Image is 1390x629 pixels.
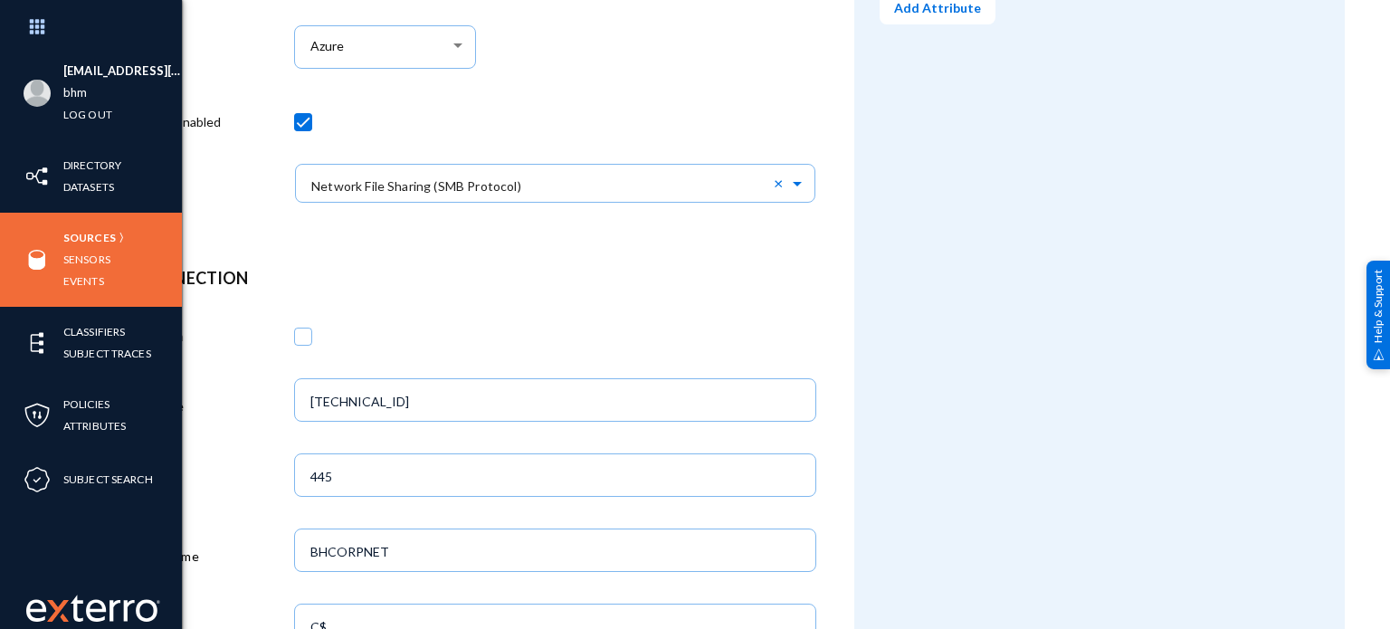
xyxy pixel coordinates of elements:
div: Help & Support [1366,260,1390,368]
a: Classifiers [63,321,125,342]
img: icon-policies.svg [24,402,51,429]
img: app launcher [10,7,64,46]
img: exterro-work-mark.svg [26,595,160,622]
img: icon-elements.svg [24,329,51,357]
img: icon-sources.svg [24,246,51,273]
a: Attributes [63,415,126,436]
a: Datasets [63,176,114,197]
a: bhm [63,82,87,103]
span: Clear all [774,175,789,191]
a: Sources [63,227,116,248]
input: MYGROUP [310,544,807,560]
img: help_support.svg [1373,348,1385,360]
a: Directory [63,155,121,176]
li: [EMAIL_ADDRESS][PERSON_NAME][DOMAIN_NAME] [63,61,182,82]
header: Connection [138,266,798,291]
img: icon-inventory.svg [24,163,51,190]
input: 445 [310,469,807,485]
a: Log out [63,104,112,125]
img: icon-compliance.svg [24,466,51,493]
a: Subject Search [63,469,153,490]
a: Policies [63,394,109,415]
a: Events [63,271,104,291]
input: 0.0.0.0 [310,394,807,410]
img: blank-profile-picture.png [24,80,51,107]
a: Sensors [63,249,110,270]
span: Azure [310,39,344,54]
img: exterro-logo.svg [47,600,69,622]
a: Subject Traces [63,343,151,364]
